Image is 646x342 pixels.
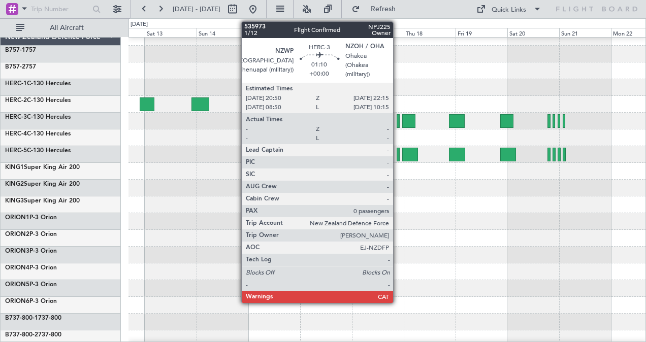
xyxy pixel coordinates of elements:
span: KING2 [5,181,24,187]
span: ORION2 [5,231,29,237]
a: ORION4P-3 Orion [5,265,57,271]
a: HERC-4C-130 Hercules [5,131,71,137]
span: HERC-2 [5,97,27,104]
a: HERC-3C-130 Hercules [5,114,71,120]
div: Wed 17 [352,28,404,37]
span: B757-1 [5,47,25,53]
a: HERC-5C-130 Hercules [5,148,71,154]
button: Refresh [347,1,408,17]
div: Thu 18 [404,28,456,37]
span: ORION1 [5,215,29,221]
div: Mon 15 [248,28,300,37]
input: Trip Number [31,2,89,17]
span: ORION6 [5,298,29,304]
div: Sat 13 [145,28,197,37]
span: KING1 [5,164,24,170]
button: Quick Links [471,1,546,17]
span: B737-800-2 [5,332,38,338]
div: Sat 20 [507,28,559,37]
a: KING1Super King Air 200 [5,164,80,170]
div: Sun 14 [197,28,248,37]
span: HERC-1 [5,81,27,87]
a: ORION2P-3 Orion [5,231,57,237]
div: [DATE] [131,20,148,29]
div: Fri 19 [456,28,507,37]
a: B737-800-2737-800 [5,332,61,338]
span: ORION3 [5,248,29,254]
a: ORION5P-3 Orion [5,282,57,288]
a: KING2Super King Air 200 [5,181,80,187]
span: Refresh [362,6,405,13]
a: B757-2757 [5,64,36,70]
span: HERC-4 [5,131,27,137]
a: ORION6P-3 Orion [5,298,57,304]
div: Sun 21 [559,28,611,37]
a: KING3Super King Air 200 [5,198,80,204]
span: HERC-5 [5,148,27,154]
button: All Aircraft [11,20,110,36]
span: B757-2 [5,64,25,70]
span: ORION5 [5,282,29,288]
a: ORION3P-3 Orion [5,248,57,254]
span: HERC-3 [5,114,27,120]
a: B737-800-1737-800 [5,315,61,321]
a: HERC-2C-130 Hercules [5,97,71,104]
a: B757-1757 [5,47,36,53]
span: KING3 [5,198,24,204]
a: HERC-1C-130 Hercules [5,81,71,87]
span: [DATE] - [DATE] [173,5,220,14]
a: ORION1P-3 Orion [5,215,57,221]
span: ORION4 [5,265,29,271]
div: Quick Links [492,5,526,15]
span: All Aircraft [26,24,107,31]
div: Tue 16 [300,28,352,37]
span: B737-800-1 [5,315,38,321]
